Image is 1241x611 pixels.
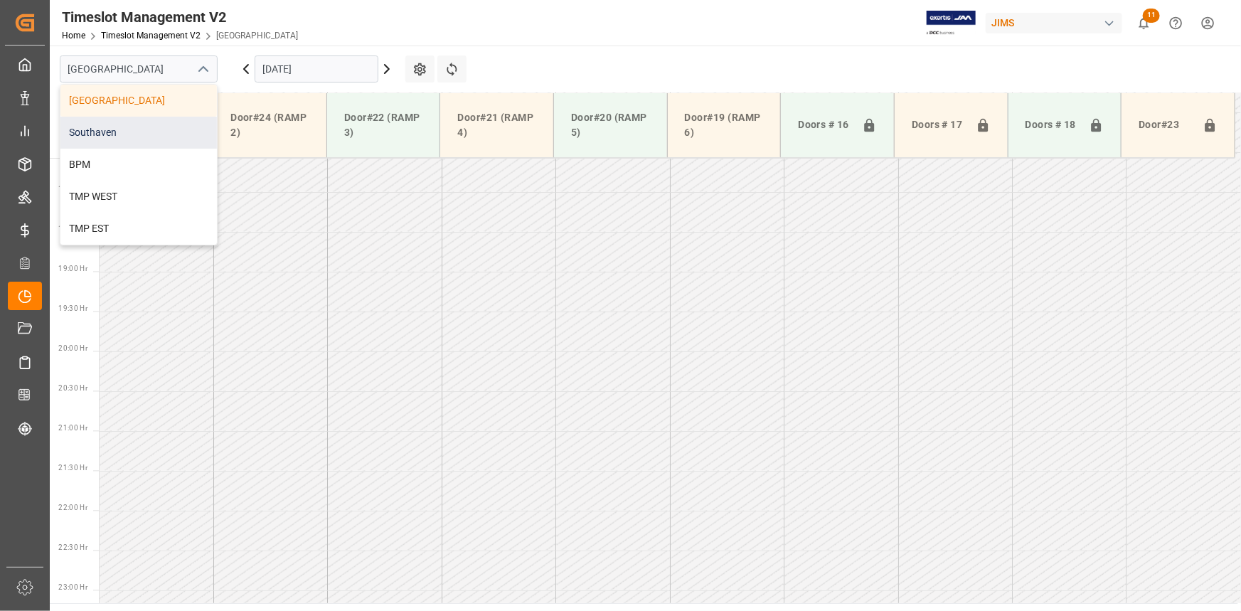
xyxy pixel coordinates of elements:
div: Door#24 (RAMP 2) [225,105,315,146]
div: Doors # 16 [792,112,856,139]
span: 23:00 Hr [58,584,87,592]
div: Southaven [60,117,217,149]
div: Door#20 (RAMP 5) [565,105,656,146]
div: Door#19 (RAMP 6) [679,105,769,146]
span: 22:00 Hr [58,504,87,512]
div: Timeslot Management V2 [62,6,298,28]
div: BPM [60,149,217,181]
div: [GEOGRAPHIC_DATA] [60,85,217,117]
span: 22:30 Hr [58,544,87,552]
input: DD-MM-YYYY [255,55,378,83]
button: Help Center [1160,7,1192,39]
span: 18:30 Hr [58,225,87,233]
div: Door#23 [1133,112,1197,139]
span: 19:00 Hr [58,265,87,273]
img: Exertis%20JAM%20-%20Email%20Logo.jpg_1722504956.jpg [927,11,976,36]
a: Home [62,31,85,41]
button: JIMS [986,9,1128,36]
button: close menu [191,58,213,80]
span: 20:30 Hr [58,385,87,393]
span: 20:00 Hr [58,345,87,353]
div: JIMS [986,13,1122,33]
span: 11 [1143,9,1160,23]
a: Timeslot Management V2 [101,31,201,41]
div: Doors # 18 [1020,112,1084,139]
span: 19:30 Hr [58,305,87,313]
button: show 11 new notifications [1128,7,1160,39]
span: 21:30 Hr [58,464,87,472]
div: TMP EST [60,213,217,245]
input: Type to search/select [60,55,218,83]
div: TMP WEST [60,181,217,213]
div: Door#22 (RAMP 3) [339,105,429,146]
div: Door#21 (RAMP 4) [452,105,542,146]
span: 18:00 Hr [58,186,87,193]
div: Doors # 17 [906,112,970,139]
span: 21:00 Hr [58,425,87,432]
